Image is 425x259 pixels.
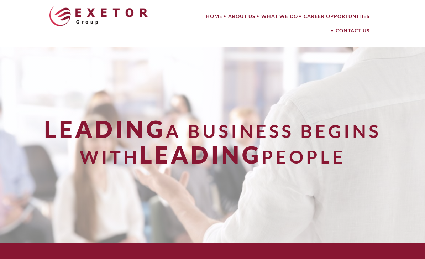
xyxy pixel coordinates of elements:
[14,116,411,167] div: a Business Begins With People
[333,24,373,38] a: Contact Us
[140,140,262,169] span: Leading
[258,9,301,24] a: What We Do
[44,115,166,143] span: Leading
[225,9,258,24] a: About Us
[49,6,148,26] img: The Exetor Group
[203,9,225,24] a: Home
[301,9,373,24] a: Career Opportunities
